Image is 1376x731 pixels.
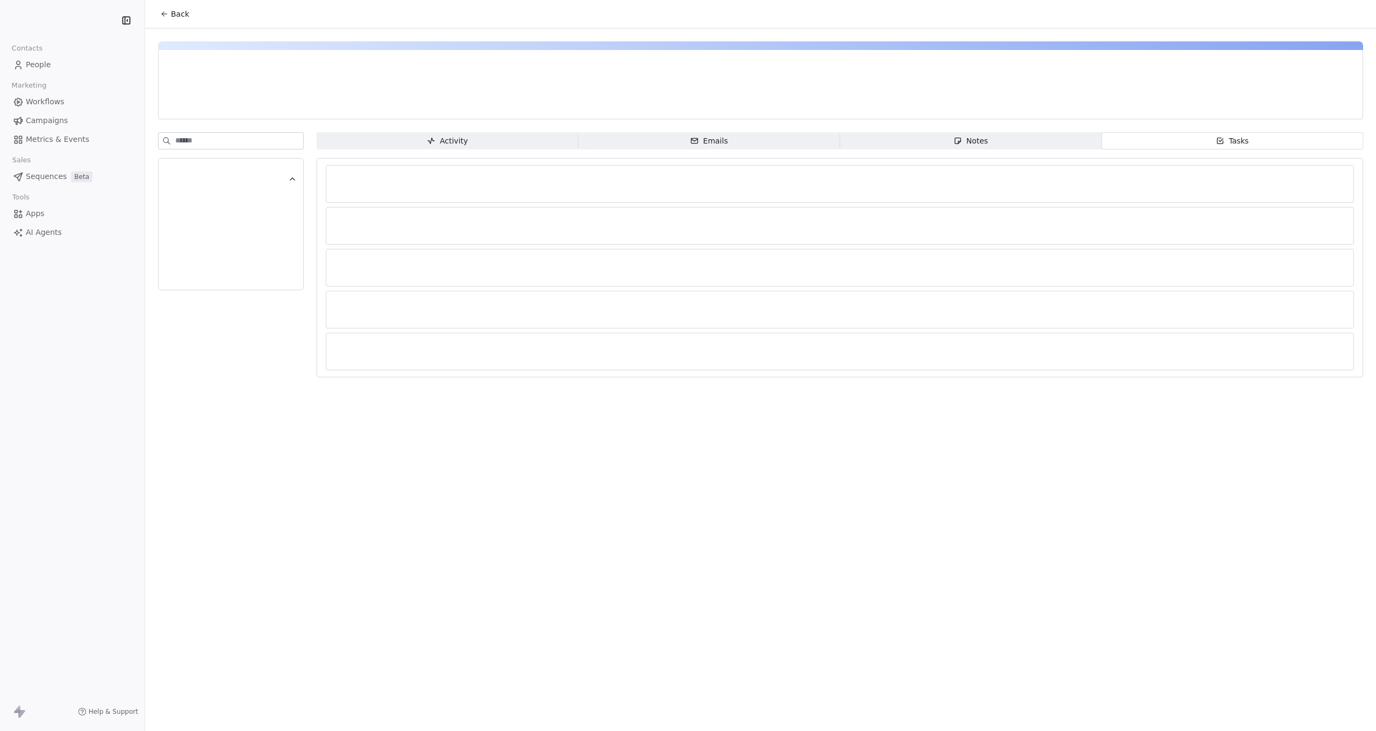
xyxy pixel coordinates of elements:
a: Workflows [9,93,136,111]
a: SequencesBeta [9,168,136,185]
a: AI Agents [9,224,136,241]
div: Notes [954,135,988,147]
span: Sequences [26,171,67,182]
span: Help & Support [89,707,138,716]
a: Apps [9,205,136,223]
span: Sales [8,152,35,168]
span: Metrics & Events [26,134,89,145]
a: People [9,56,136,74]
span: Tools [8,189,34,205]
span: Contacts [7,40,47,56]
span: Apps [26,208,45,219]
a: Campaigns [9,112,136,130]
a: Metrics & Events [9,131,136,148]
button: Back [154,4,196,24]
span: Back [171,9,189,19]
div: Emails [690,135,728,147]
span: Beta [71,171,92,182]
a: Help & Support [78,707,138,716]
span: People [26,59,51,70]
span: Workflows [26,96,64,107]
div: Activity [427,135,468,147]
span: Campaigns [26,115,68,126]
span: AI Agents [26,227,62,238]
span: Marketing [7,77,51,94]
